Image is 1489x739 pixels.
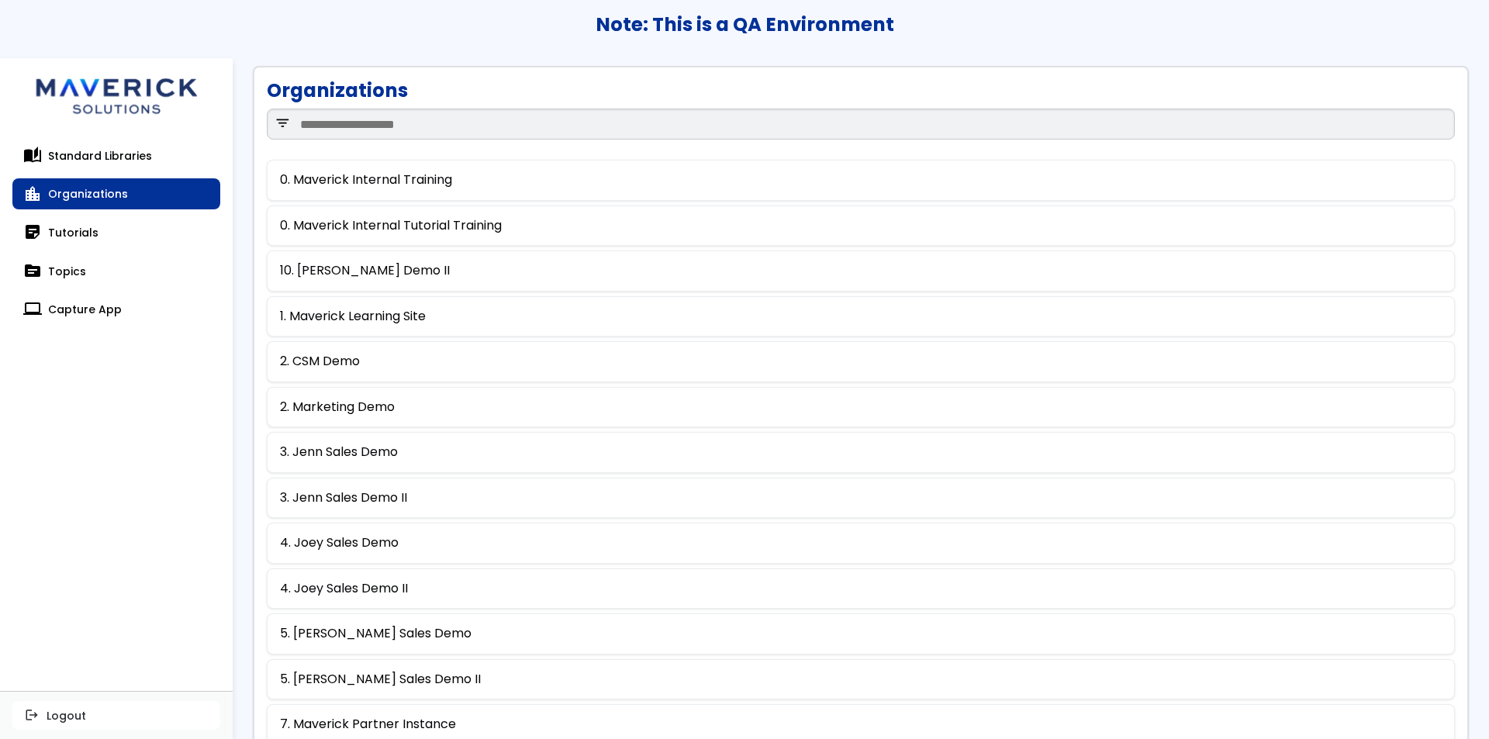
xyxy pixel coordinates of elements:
span: filter_list [275,116,291,131]
a: 7. Maverick Partner Instance [280,717,456,731]
span: auto_stories [25,148,40,164]
a: 5. [PERSON_NAME] Sales Demo II [280,672,481,686]
a: 10. [PERSON_NAME] Demo II [280,264,450,278]
h1: Organizations [267,80,408,102]
a: 1. Maverick Learning Site [280,309,426,323]
a: 0. Maverick Internal Training [280,173,452,187]
a: 2. CSM Demo [280,354,360,368]
a: 5. [PERSON_NAME] Sales Demo [280,627,472,641]
a: auto_storiesStandard Libraries [12,140,220,171]
a: 3. Jenn Sales Demo [280,445,398,459]
a: 2. Marketing Demo [280,400,395,414]
a: topicTopics [12,256,220,287]
a: location_cityOrganizations [12,178,220,209]
a: computerCapture App [12,294,220,325]
a: 3. Jenn Sales Demo II [280,491,407,505]
img: logo.svg [23,58,209,128]
a: 0. Maverick Internal Tutorial Training [280,219,502,233]
span: location_city [25,186,40,202]
button: logoutLogout [12,701,220,729]
span: computer [25,302,40,317]
a: 4. Joey Sales Demo II [280,582,408,596]
span: sticky_note_2 [25,225,40,240]
span: logout [25,709,39,721]
span: topic [25,264,40,279]
a: 4. Joey Sales Demo [280,536,399,550]
a: sticky_note_2Tutorials [12,217,220,248]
